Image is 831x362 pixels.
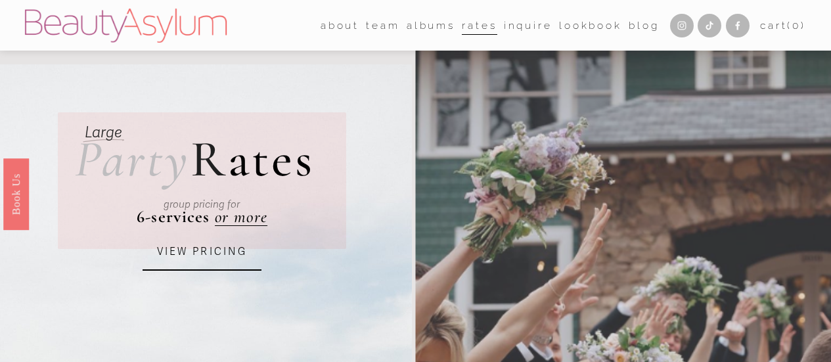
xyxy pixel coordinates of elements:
a: Blog [629,15,659,35]
a: Rates [462,15,497,35]
img: Beauty Asylum | Bridal Hair &amp; Makeup Charlotte &amp; Atlanta [25,9,227,43]
a: 0 items in cart [760,16,806,35]
span: about [321,16,359,35]
span: 0 [792,19,801,32]
h2: ates [75,134,315,185]
a: TikTok [698,14,721,37]
a: VIEW PRICING [143,235,261,271]
a: Facebook [726,14,750,37]
em: Party [75,128,190,190]
a: Inquire [504,15,552,35]
a: albums [407,15,455,35]
span: R [191,128,228,190]
a: Lookbook [559,15,622,35]
span: ( ) [787,19,806,32]
a: folder dropdown [366,15,399,35]
em: group pricing for [164,198,240,210]
a: Book Us [3,158,29,229]
span: team [366,16,399,35]
a: Instagram [670,14,694,37]
em: Large [85,123,122,142]
a: folder dropdown [321,15,359,35]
